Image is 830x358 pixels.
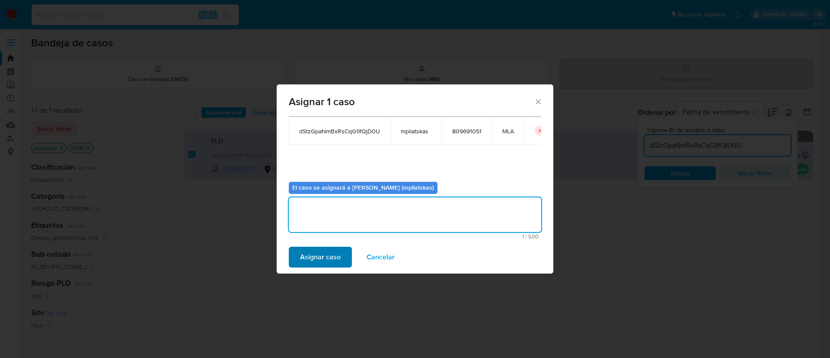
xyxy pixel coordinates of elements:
[452,127,482,135] span: 809691051
[289,247,352,268] button: Asignar caso
[291,234,539,239] span: Máximo 500 caracteres
[289,97,534,107] span: Asignar 1 caso
[300,248,341,267] span: Asignar caso
[367,248,395,267] span: Cancelar
[292,183,434,192] b: El caso se asignará a [PERSON_NAME] (mpliatskas)
[277,84,553,274] div: assign-modal
[299,127,380,135] span: dStzGpaNmBxRsCqG1IfQjD0U
[502,127,514,135] span: MLA
[534,97,542,105] button: Cerrar ventana
[535,126,545,136] button: icon-button
[355,247,406,268] button: Cancelar
[401,127,431,135] span: mpliatskas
